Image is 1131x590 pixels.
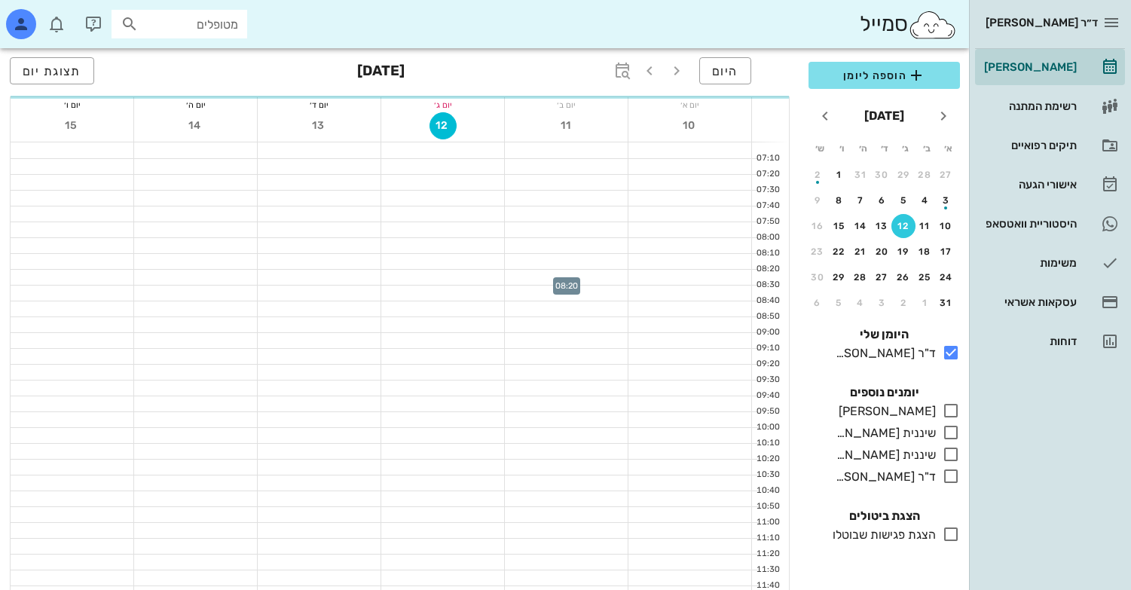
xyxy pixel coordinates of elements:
button: 3 [870,291,894,315]
div: 26 [891,272,915,283]
div: יום ג׳ [381,97,504,112]
button: 1 [827,163,851,187]
div: 31 [848,170,873,180]
div: סמייל [860,8,957,41]
button: 27 [934,163,958,187]
th: ד׳ [874,136,894,161]
div: 09:10 [752,342,783,355]
div: 2 [891,298,915,308]
div: 23 [805,246,830,257]
button: 14 [182,112,209,139]
a: תיקים רפואיים [975,127,1125,164]
div: תיקים רפואיים [981,139,1077,151]
button: חודש שעבר [930,102,957,130]
a: עסקאות אשראי [975,284,1125,320]
div: 12 [891,221,915,231]
button: 9 [805,188,830,212]
button: 1 [913,291,937,315]
button: 25 [913,265,937,289]
div: 09:50 [752,405,783,418]
div: 5 [827,298,851,308]
div: 30 [805,272,830,283]
div: משימות [981,257,1077,269]
div: 9 [805,195,830,206]
button: 2 [891,291,915,315]
button: 15 [827,214,851,238]
button: 6 [870,188,894,212]
th: ו׳ [831,136,851,161]
span: 14 [182,119,209,132]
button: 15 [59,112,86,139]
div: רשימת המתנה [981,100,1077,112]
div: יום ו׳ [11,97,133,112]
div: 11:30 [752,564,783,576]
div: 7 [848,195,873,206]
div: 08:50 [752,310,783,323]
span: 11 [553,119,580,132]
h3: [DATE] [357,57,405,87]
div: הצגת פגישות שבוטלו [827,526,936,544]
button: 31 [848,163,873,187]
div: 3 [870,298,894,308]
div: 10 [934,221,958,231]
span: ד״ר [PERSON_NAME] [986,16,1098,29]
div: 8 [827,195,851,206]
div: 08:00 [752,231,783,244]
button: 28 [913,163,937,187]
span: תצוגת יום [23,64,81,78]
div: שיננית [PERSON_NAME] [830,446,936,464]
button: 18 [913,240,937,264]
div: 07:30 [752,184,783,197]
button: 13 [306,112,333,139]
div: יום ה׳ [134,97,257,112]
button: 30 [805,265,830,289]
button: 12 [429,112,457,139]
div: 10:50 [752,500,783,513]
div: 17 [934,246,958,257]
div: 11:20 [752,548,783,561]
button: [DATE] [858,101,910,131]
button: 5 [827,291,851,315]
button: 28 [848,265,873,289]
div: עסקאות אשראי [981,296,1077,308]
button: 23 [805,240,830,264]
div: 28 [848,272,873,283]
div: 6 [805,298,830,308]
button: 5 [891,188,915,212]
button: 24 [934,265,958,289]
div: 1 [827,170,851,180]
div: ד"ר [PERSON_NAME] [830,344,936,362]
button: 16 [805,214,830,238]
a: [PERSON_NAME] [975,49,1125,85]
button: 26 [891,265,915,289]
div: 10:10 [752,437,783,450]
div: 22 [827,246,851,257]
div: 21 [848,246,873,257]
div: יום ב׳ [505,97,628,112]
div: 24 [934,272,958,283]
div: 14 [848,221,873,231]
h4: היומן שלי [809,326,960,344]
a: דוחות [975,323,1125,359]
div: 08:30 [752,279,783,292]
div: 1 [913,298,937,308]
div: 19 [891,246,915,257]
div: 6 [870,195,894,206]
button: תצוגת יום [10,57,94,84]
a: משימות [975,245,1125,281]
div: 08:40 [752,295,783,307]
div: [PERSON_NAME] [981,61,1077,73]
button: 8 [827,188,851,212]
h4: הצגת ביטולים [809,507,960,525]
th: ש׳ [810,136,830,161]
button: 22 [827,240,851,264]
div: היסטוריית וואטסאפ [981,218,1077,230]
div: 29 [827,272,851,283]
th: ב׳ [917,136,937,161]
span: 13 [306,119,333,132]
div: יום א׳ [628,97,751,112]
div: יום ד׳ [258,97,381,112]
button: 19 [891,240,915,264]
a: רשימת המתנה [975,88,1125,124]
img: SmileCloud logo [908,10,957,40]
